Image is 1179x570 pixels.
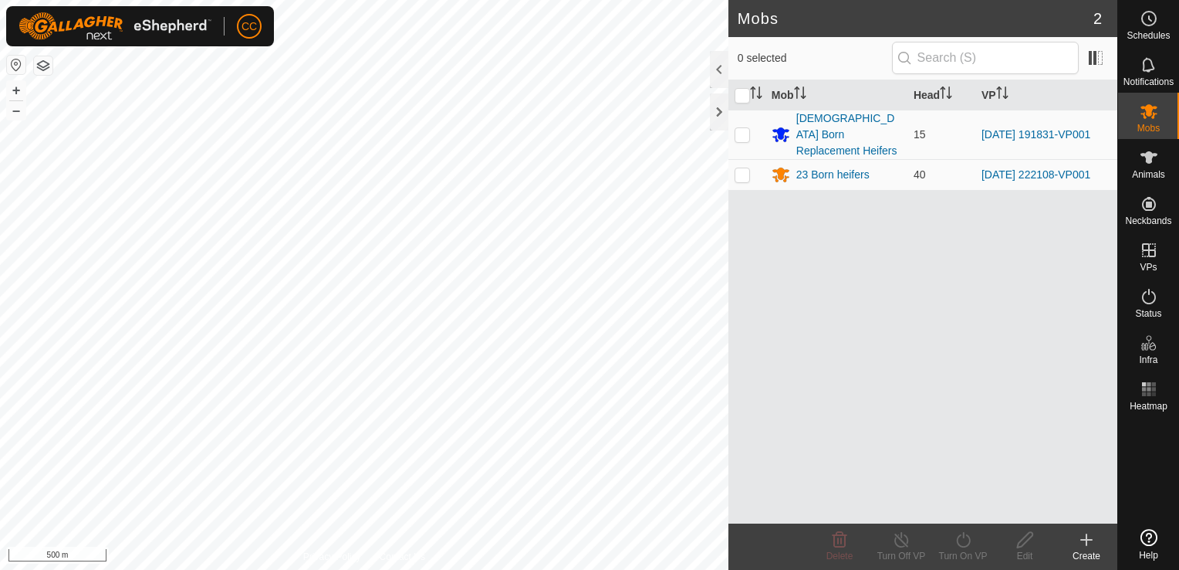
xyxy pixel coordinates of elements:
a: [DATE] 191831-VP001 [981,128,1090,141]
input: Search (S) [892,42,1079,74]
button: Reset Map [7,56,25,74]
span: 0 selected [738,50,892,66]
p-sorticon: Activate to sort [750,89,762,101]
span: Infra [1139,355,1157,365]
span: VPs [1140,263,1157,272]
div: Turn On VP [932,549,994,563]
p-sorticon: Activate to sort [940,89,952,101]
span: CC [242,19,257,35]
a: Help [1118,523,1179,566]
span: Help [1139,551,1158,560]
span: Delete [826,551,853,562]
span: 2 [1093,7,1102,30]
th: Head [907,80,975,110]
button: – [7,101,25,120]
h2: Mobs [738,9,1093,28]
div: [DEMOGRAPHIC_DATA] Born Replacement Heifers [796,110,901,159]
span: Notifications [1123,77,1174,87]
p-sorticon: Activate to sort [794,89,806,101]
div: Create [1056,549,1117,563]
button: Map Layers [34,56,52,75]
th: Mob [765,80,907,110]
span: Status [1135,309,1161,318]
p-sorticon: Activate to sort [996,89,1008,101]
span: Mobs [1137,124,1160,133]
span: Neckbands [1125,216,1171,226]
div: Turn Off VP [870,549,932,563]
div: 23 Born heifers [796,167,870,183]
span: 15 [914,128,926,141]
span: Heatmap [1130,402,1167,411]
th: VP [975,80,1117,110]
a: Contact Us [380,550,425,564]
button: + [7,81,25,100]
a: Privacy Policy [303,550,361,564]
span: Schedules [1127,31,1170,40]
span: Animals [1132,170,1165,179]
a: [DATE] 222108-VP001 [981,168,1090,181]
span: 40 [914,168,926,181]
div: Edit [994,549,1056,563]
img: Gallagher Logo [19,12,211,40]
